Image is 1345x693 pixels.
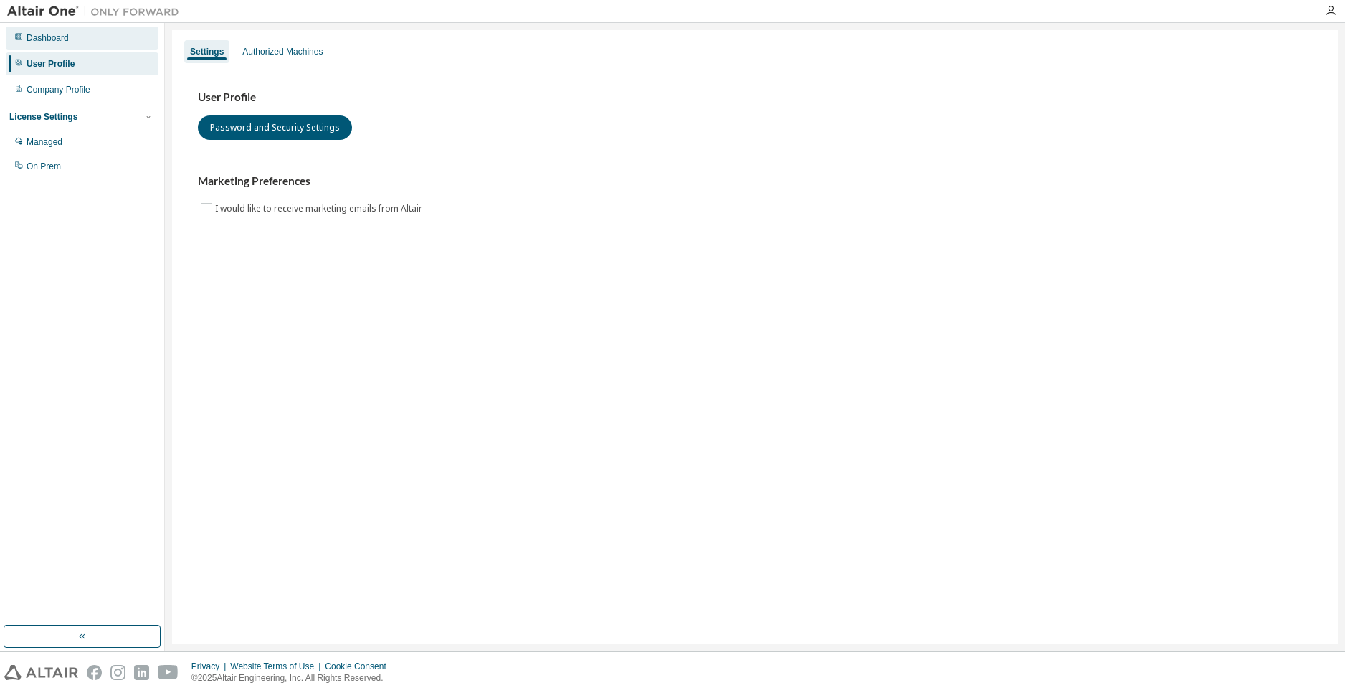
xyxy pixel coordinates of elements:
[27,58,75,70] div: User Profile
[27,161,61,172] div: On Prem
[191,661,230,672] div: Privacy
[27,136,62,148] div: Managed
[198,90,1312,105] h3: User Profile
[9,111,77,123] div: License Settings
[4,665,78,680] img: altair_logo.svg
[230,661,325,672] div: Website Terms of Use
[110,665,125,680] img: instagram.svg
[134,665,149,680] img: linkedin.svg
[190,46,224,57] div: Settings
[215,200,425,217] label: I would like to receive marketing emails from Altair
[27,84,90,95] div: Company Profile
[325,661,394,672] div: Cookie Consent
[191,672,395,684] p: © 2025 Altair Engineering, Inc. All Rights Reserved.
[198,174,1312,189] h3: Marketing Preferences
[27,32,69,44] div: Dashboard
[87,665,102,680] img: facebook.svg
[7,4,186,19] img: Altair One
[242,46,323,57] div: Authorized Machines
[158,665,179,680] img: youtube.svg
[198,115,352,140] button: Password and Security Settings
